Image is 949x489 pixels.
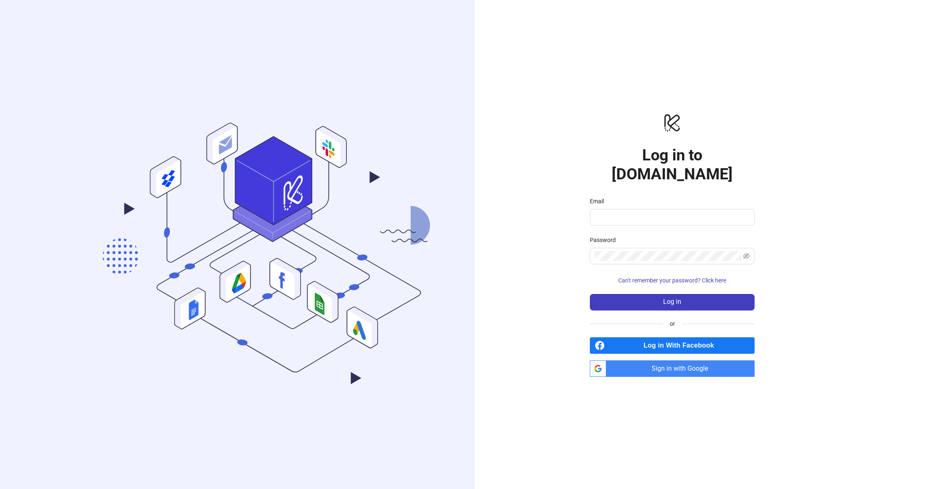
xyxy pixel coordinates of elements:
[590,235,621,244] label: Password
[590,146,755,183] h1: Log in to [DOMAIN_NAME]
[618,277,726,284] span: Can't remember your password? Click here
[590,197,609,206] label: Email
[608,337,755,354] span: Log in With Facebook
[590,360,755,377] a: Sign in with Google
[743,253,750,259] span: eye-invisible
[590,277,755,284] a: Can't remember your password? Click here
[595,212,748,222] input: Email
[610,360,755,377] span: Sign in with Google
[590,294,755,310] button: Log in
[590,337,755,354] a: Log in With Facebook
[663,319,682,328] span: or
[590,274,755,287] button: Can't remember your password? Click here
[663,298,681,306] span: Log in
[595,251,741,261] input: Password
